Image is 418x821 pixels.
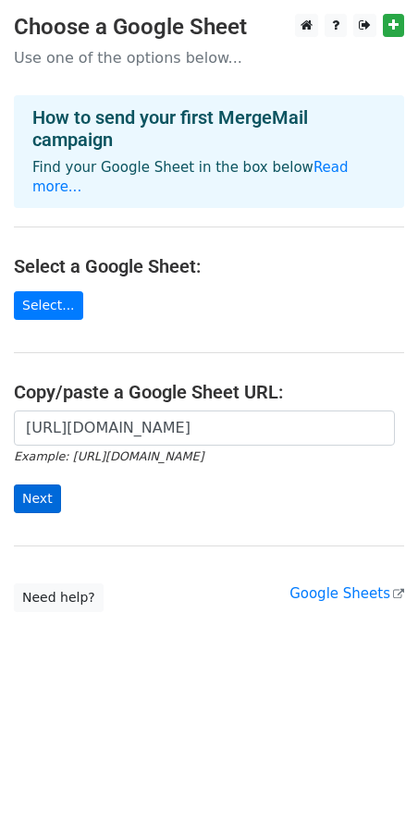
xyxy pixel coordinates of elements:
[14,410,395,446] input: Paste your Google Sheet URL here
[14,583,104,612] a: Need help?
[32,158,386,197] p: Find your Google Sheet in the box below
[14,291,83,320] a: Select...
[32,159,349,195] a: Read more...
[14,381,404,403] h4: Copy/paste a Google Sheet URL:
[14,48,404,67] p: Use one of the options below...
[14,255,404,277] h4: Select a Google Sheet:
[14,14,404,41] h3: Choose a Google Sheet
[326,732,418,821] div: Widget de chat
[14,449,203,463] small: Example: [URL][DOMAIN_NAME]
[326,732,418,821] iframe: Chat Widget
[289,585,404,602] a: Google Sheets
[32,106,386,151] h4: How to send your first MergeMail campaign
[14,484,61,513] input: Next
